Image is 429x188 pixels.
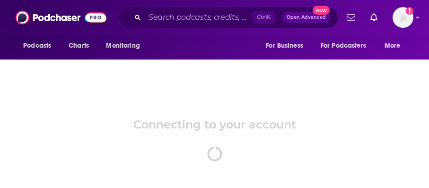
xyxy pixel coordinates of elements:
[313,6,330,15] span: New
[119,7,338,28] div: Search podcasts, credits, & more...
[393,7,413,28] span: Logged in as SusanHershberg
[282,12,330,23] button: Open AdvancedNew
[343,9,359,26] a: Show notifications dropdown
[23,39,51,52] span: Podcasts
[253,11,275,24] span: Ctrl K
[406,7,413,15] svg: Add a profile image
[287,15,326,20] span: Open Advanced
[62,37,95,55] a: Charts
[385,39,401,52] span: More
[367,9,381,26] a: Show notifications dropdown
[69,39,89,52] span: Charts
[106,39,140,52] span: Monitoring
[17,37,63,55] button: open menu
[259,37,315,55] button: open menu
[315,37,380,55] button: open menu
[266,39,303,52] span: For Business
[321,39,366,52] span: For Podcasters
[16,9,106,26] img: Podchaser - Follow, Share and Rate Podcasts
[145,10,253,25] input: Search podcasts, credits, & more...
[393,7,413,28] img: User Profile
[99,37,152,55] button: open menu
[393,7,413,28] button: Show profile menu
[133,118,296,131] div: Connecting to your account
[378,37,412,55] button: open menu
